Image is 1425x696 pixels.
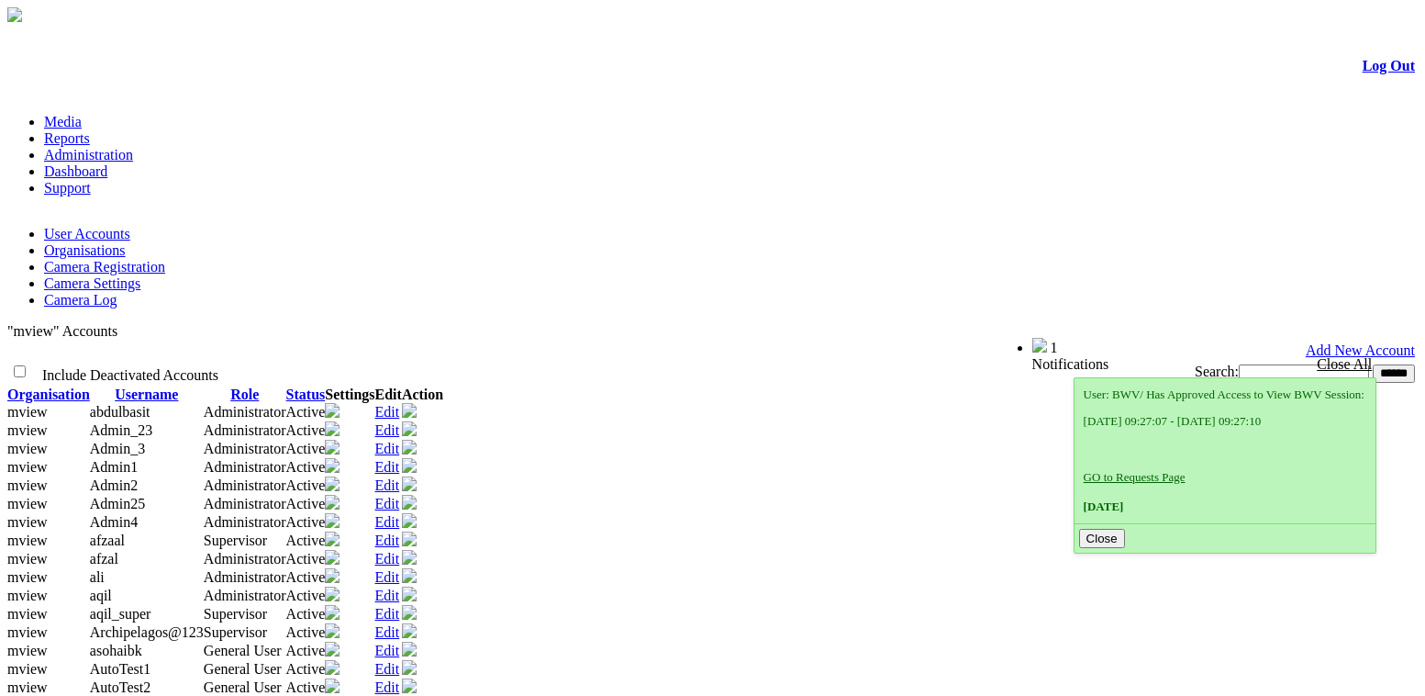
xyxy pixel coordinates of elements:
td: Active [286,660,326,679]
img: camera24.png [325,623,340,638]
span: Admin_3 [90,441,145,456]
span: mview [7,477,48,493]
a: Edit [375,514,400,530]
td: Active [286,495,326,513]
span: mview [7,533,48,548]
span: asohaibk [90,643,142,658]
button: Close [1079,529,1125,548]
td: Administrator [204,477,286,495]
span: mview [7,459,48,475]
td: Active [286,587,326,605]
a: Deactivate [402,515,417,531]
img: camera24.png [325,605,340,620]
a: Deactivate [402,460,417,476]
td: Active [286,623,326,642]
div: Search: [695,364,1415,383]
img: camera24.png [325,403,340,418]
td: Supervisor [204,532,286,550]
td: Administrator [204,568,286,587]
img: user-active-green-icon.svg [402,440,417,455]
img: camera24.png [325,568,340,583]
a: Edit [375,643,400,658]
a: Deactivate [402,497,417,512]
span: mview [7,643,48,658]
a: User Accounts [44,226,130,241]
img: camera24.png [325,513,340,528]
td: Administrator [204,421,286,440]
td: Active [286,477,326,495]
a: Edit [375,533,400,548]
span: Admin25 [90,496,145,511]
span: mview [7,569,48,585]
img: camera24.png [325,679,340,693]
a: Media [44,114,82,129]
span: mview [7,624,48,640]
img: user-active-green-icon.svg [402,660,417,675]
img: arrow-3.png [7,7,22,22]
a: Log Out [1363,58,1415,73]
th: Edit [375,387,402,403]
td: Administrator [204,458,286,477]
span: mview [7,551,48,567]
a: Deactivate [402,405,417,421]
a: Deactivate [402,662,417,678]
span: Admin2 [90,477,138,493]
a: Camera Settings [44,275,140,291]
img: user-active-green-icon.svg [402,605,417,620]
img: user-active-green-icon.svg [402,495,417,510]
a: Edit [375,606,400,622]
td: Administrator [204,495,286,513]
img: user-active-green-icon.svg [402,403,417,418]
a: Edit [375,588,400,603]
img: camera24.png [325,550,340,565]
a: Deactivate [402,607,417,623]
img: user-active-green-icon.svg [402,623,417,638]
img: user-active-green-icon.svg [402,642,417,657]
td: General User [204,660,286,679]
img: camera24.png [325,458,340,473]
div: User: BWV/ Has Approved Access to View BWV Session: [1084,387,1366,514]
img: user-active-green-icon.svg [402,458,417,473]
th: Action [402,387,443,403]
td: Active [286,403,326,421]
a: Edit [375,441,400,456]
img: user-active-green-icon.svg [402,513,417,528]
span: abdulbasit [90,404,150,420]
a: Organisations [44,242,126,258]
a: Administration [44,147,133,163]
img: camera24.png [325,440,340,455]
img: camera24.png [325,587,340,601]
a: Edit [375,459,400,475]
span: mview [7,588,48,603]
span: mview [7,441,48,456]
td: Administrator [204,587,286,605]
a: Status [286,387,326,402]
a: Deactivate [402,625,417,641]
img: camera24.png [325,477,340,491]
a: Close All [1317,356,1372,372]
span: Archipelagos@123 [90,624,204,640]
a: Edit [375,661,400,677]
a: Edit [375,477,400,493]
a: Organisation [7,387,90,402]
td: Administrator [204,550,286,568]
span: afzal [90,551,118,567]
a: Deactivate [402,680,417,696]
td: Active [286,642,326,660]
span: Include Deactivated Accounts [42,367,218,383]
td: Active [286,458,326,477]
a: Deactivate [402,423,417,439]
span: mview [7,422,48,438]
a: Edit [375,496,400,511]
span: Welcome, aqil_super (Supervisor) [832,339,996,353]
td: Active [286,568,326,587]
td: Administrator [204,440,286,458]
a: Edit [375,551,400,567]
img: user-active-green-icon.svg [402,679,417,693]
span: mview [7,514,48,530]
img: camera24.png [325,532,340,546]
td: Supervisor [204,605,286,623]
td: Active [286,440,326,458]
td: Active [286,605,326,623]
img: user-active-green-icon.svg [402,477,417,491]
